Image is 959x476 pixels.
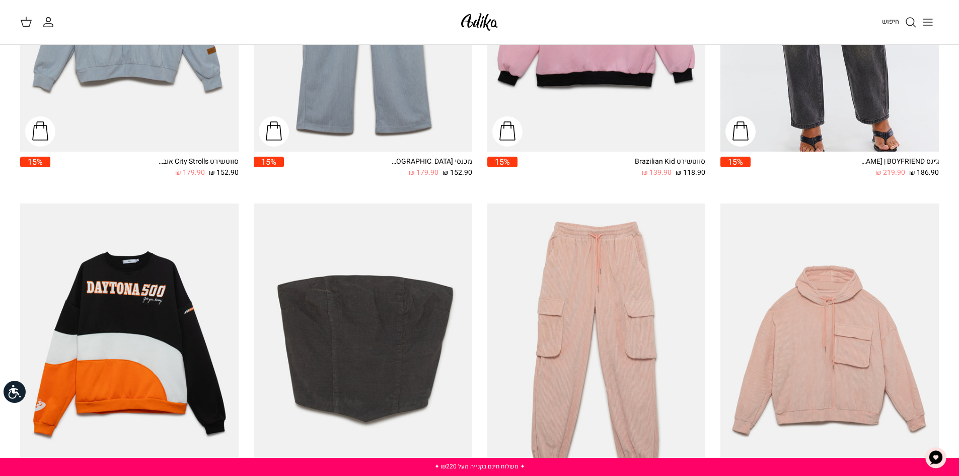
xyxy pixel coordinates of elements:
div: סווטשירט Brazilian Kid [625,157,705,167]
button: צ'אט [921,443,951,473]
span: 152.90 ₪ [442,167,472,178]
a: 15% [20,157,50,178]
div: ג׳ינס All Or Nothing [PERSON_NAME] | BOYFRIEND [858,157,939,167]
span: 186.90 ₪ [909,167,939,178]
span: 15% [487,157,518,167]
a: סווטשירט Brazilian Kid 118.90 ₪ 139.90 ₪ [518,157,706,178]
a: ג׳ינס All Or Nothing [PERSON_NAME] | BOYFRIEND 186.90 ₪ 219.90 ₪ [751,157,939,178]
span: 179.90 ₪ [175,167,205,178]
img: Adika IL [458,10,501,34]
a: חיפוש [882,16,917,28]
span: 179.90 ₪ [409,167,438,178]
span: 152.90 ₪ [209,167,239,178]
div: סווטשירט City Strolls אוברסייז [158,157,239,167]
a: 15% [487,157,518,178]
a: סווטשירט City Strolls אוברסייז 152.90 ₪ 179.90 ₪ [50,157,239,178]
a: ✦ משלוח חינם בקנייה מעל ₪220 ✦ [434,462,525,471]
span: 15% [20,157,50,167]
span: 139.90 ₪ [642,167,672,178]
button: Toggle menu [917,11,939,33]
a: 15% [720,157,751,178]
a: החשבון שלי [42,16,58,28]
span: 15% [254,157,284,167]
span: 118.90 ₪ [676,167,705,178]
div: מכנסי [GEOGRAPHIC_DATA] [392,157,472,167]
a: מכנסי [GEOGRAPHIC_DATA] 152.90 ₪ 179.90 ₪ [284,157,472,178]
span: חיפוש [882,17,899,26]
span: 15% [720,157,751,167]
a: 15% [254,157,284,178]
span: 219.90 ₪ [875,167,905,178]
